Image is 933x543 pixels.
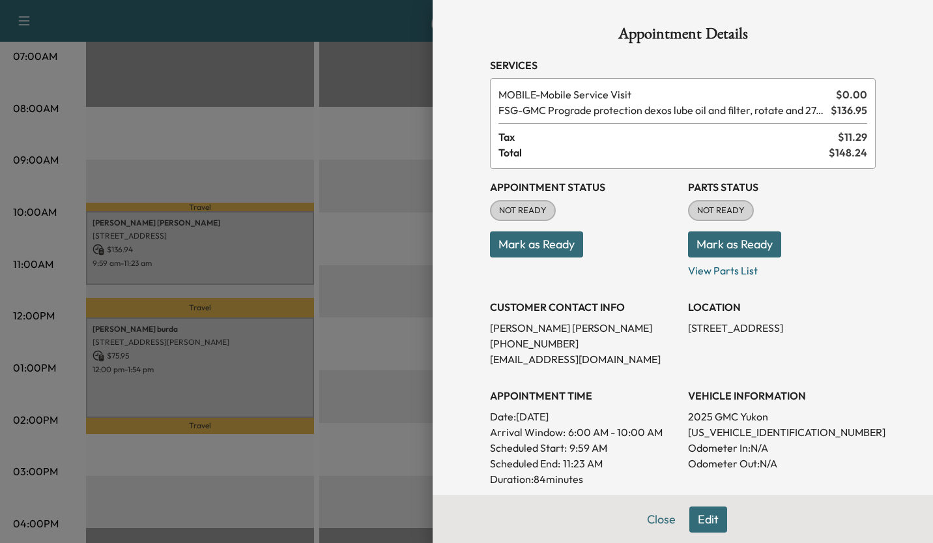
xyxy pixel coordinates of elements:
p: 11:23 AM [563,456,603,471]
p: 2025 GMC Yukon [688,409,876,424]
span: Mobile Service Visit [498,87,831,102]
span: $ 0.00 [836,87,867,102]
span: $ 136.95 [831,102,867,118]
span: 6:00 AM - 10:00 AM [568,424,663,440]
h3: Services [490,57,876,73]
p: Duration: 84 minutes [490,471,678,487]
p: Arrival Window: [490,424,678,440]
span: NOT READY [689,204,753,217]
p: [US_VEHICLE_IDENTIFICATION_NUMBER] [688,424,876,440]
p: 9:59 AM [569,440,607,456]
h3: VEHICLE INFORMATION [688,388,876,404]
button: Edit [689,506,727,533]
span: $ 148.24 [829,145,867,160]
h3: CUSTOMER CONTACT INFO [490,299,678,315]
h3: Parts Status [688,179,876,195]
p: Odometer In: N/A [688,440,876,456]
p: Date: [DATE] [490,409,678,424]
h3: LOCATION [688,299,876,315]
p: [EMAIL_ADDRESS][DOMAIN_NAME] [490,351,678,367]
p: [STREET_ADDRESS] [688,320,876,336]
span: Tax [498,129,838,145]
h3: Appointment Status [490,179,678,195]
h3: APPOINTMENT TIME [490,388,678,404]
p: Scheduled End: [490,456,560,471]
span: Total [498,145,829,160]
button: Close [639,506,684,533]
p: Scheduled Start: [490,440,567,456]
p: Odometer Out: N/A [688,456,876,471]
button: Mark as Ready [688,231,781,257]
p: View Parts List [688,257,876,278]
span: $ 11.29 [838,129,867,145]
h1: Appointment Details [490,26,876,47]
button: Mark as Ready [490,231,583,257]
p: [PERSON_NAME] [PERSON_NAME] [490,320,678,336]
span: GMC Prograde protection dexos lube oil and filter, rotate and 27-point inspection. [498,102,825,118]
span: NOT READY [491,204,554,217]
p: [PHONE_NUMBER] [490,336,678,351]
